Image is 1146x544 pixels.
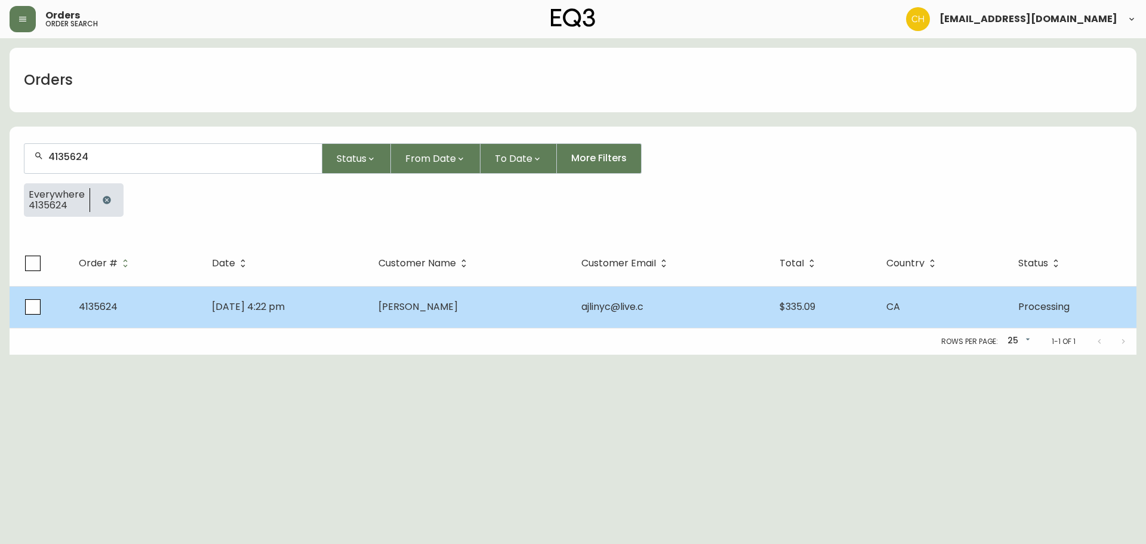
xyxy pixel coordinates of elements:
span: Status [1018,260,1048,267]
span: [EMAIL_ADDRESS][DOMAIN_NAME] [939,14,1117,24]
span: $335.09 [780,300,815,314]
span: Status [337,151,366,166]
h1: Orders [24,70,73,90]
span: Date [212,260,235,267]
h5: order search [45,20,98,27]
span: Order # [79,260,118,267]
input: Search [48,151,312,162]
span: Customer Email [581,258,671,269]
span: Customer Name [378,260,456,267]
p: 1-1 of 1 [1052,336,1076,347]
span: Orders [45,11,80,20]
button: More Filters [557,143,642,174]
span: From Date [405,151,456,166]
span: 4135624 [29,200,85,211]
span: Customer Name [378,258,472,269]
span: CA [886,300,900,314]
span: Order # [79,258,133,269]
span: [DATE] 4:22 pm [212,300,285,314]
span: [PERSON_NAME] [378,300,458,314]
span: Status [1018,258,1064,269]
button: To Date [480,143,557,174]
span: Total [780,260,804,267]
span: 4135624 [79,300,118,314]
span: Total [780,258,820,269]
div: 25 [1003,331,1033,351]
span: Processing [1018,300,1070,314]
span: Customer Email [581,260,656,267]
span: Country [886,258,940,269]
img: 6288462cea190ebb98a2c2f3c744dd7e [906,7,930,31]
button: From Date [391,143,480,174]
span: ajlinyc@live.c [581,300,643,314]
img: logo [551,8,595,27]
span: Date [212,258,251,269]
span: To Date [495,151,532,166]
span: Everywhere [29,189,85,200]
span: Country [886,260,925,267]
span: More Filters [571,152,627,165]
p: Rows per page: [941,336,998,347]
button: Status [322,143,391,174]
